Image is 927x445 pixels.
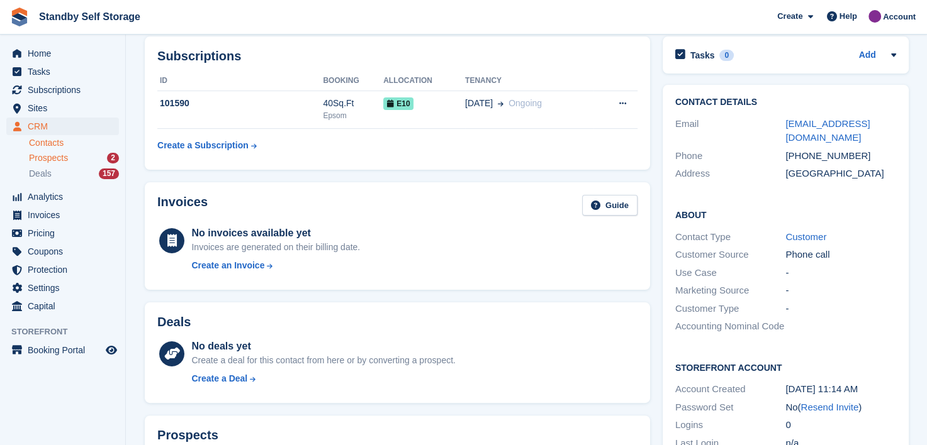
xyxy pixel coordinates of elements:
[675,167,786,181] div: Address
[191,372,455,385] a: Create a Deal
[383,97,413,110] span: E10
[785,248,896,262] div: Phone call
[34,6,145,27] a: Standby Self Storage
[675,97,896,107] h2: Contact Details
[465,97,493,110] span: [DATE]
[28,297,103,315] span: Capital
[6,188,119,206] a: menu
[29,167,119,180] a: Deals 157
[675,283,786,298] div: Marketing Source
[157,315,191,329] h2: Deals
[6,261,119,278] a: menu
[157,49,638,63] h2: Subscriptions
[29,151,119,165] a: Prospects 2
[99,168,119,179] div: 157
[29,137,119,149] a: Contacts
[6,99,119,117] a: menu
[191,339,455,354] div: No deals yet
[28,224,103,242] span: Pricing
[785,418,896,432] div: 0
[11,326,125,338] span: Storefront
[28,206,103,224] span: Invoices
[6,297,119,315] a: menu
[840,10,857,23] span: Help
[107,153,119,163] div: 2
[6,341,119,359] a: menu
[6,279,119,297] a: menu
[801,402,858,412] a: Resend Invite
[104,343,119,358] a: Preview store
[465,71,593,91] th: Tenancy
[508,98,542,108] span: Ongoing
[157,139,249,152] div: Create a Subscription
[157,428,218,442] h2: Prospects
[28,81,103,99] span: Subscriptions
[28,261,103,278] span: Protection
[675,302,786,316] div: Customer Type
[191,259,360,272] a: Create an Invoice
[675,418,786,432] div: Logins
[157,97,323,110] div: 101590
[690,50,715,61] h2: Tasks
[191,372,247,385] div: Create a Deal
[157,71,323,91] th: ID
[28,279,103,297] span: Settings
[191,226,360,241] div: No invoices available yet
[675,208,896,221] h2: About
[6,45,119,62] a: menu
[157,134,257,157] a: Create a Subscription
[28,188,103,206] span: Analytics
[28,243,103,260] span: Coupons
[675,149,786,163] div: Phone
[675,361,896,373] h2: Storefront Account
[777,10,802,23] span: Create
[6,206,119,224] a: menu
[323,71,383,91] th: Booking
[28,45,103,62] span: Home
[6,243,119,260] a: menu
[10,8,29,26] img: stora-icon-8386f47178a22dfd0bd8f6a31ec36ba5ce8667c1dd55bd0f319d3a0aa187defe.svg
[157,195,208,216] h2: Invoices
[785,302,896,316] div: -
[675,319,786,334] div: Accounting Nominal Code
[28,341,103,359] span: Booking Portal
[28,118,103,135] span: CRM
[785,266,896,280] div: -
[323,110,383,121] div: Epsom
[785,382,896,397] div: [DATE] 11:14 AM
[323,97,383,110] div: 40Sq.Ft
[383,71,465,91] th: Allocation
[797,402,862,412] span: ( )
[29,152,68,164] span: Prospects
[719,50,734,61] div: 0
[675,266,786,280] div: Use Case
[785,283,896,298] div: -
[6,81,119,99] a: menu
[675,382,786,397] div: Account Created
[785,231,826,242] a: Customer
[868,10,881,23] img: Sue Ford
[582,195,638,216] a: Guide
[191,241,360,254] div: Invoices are generated on their billing date.
[191,354,455,367] div: Create a deal for this contact from here or by converting a prospect.
[785,149,896,163] div: [PHONE_NUMBER]
[191,259,264,272] div: Create an Invoice
[785,167,896,181] div: [GEOGRAPHIC_DATA]
[6,118,119,135] a: menu
[785,118,870,143] a: [EMAIL_ADDRESS][DOMAIN_NAME]
[28,63,103,80] span: Tasks
[675,117,786,145] div: Email
[6,63,119,80] a: menu
[28,99,103,117] span: Sites
[859,48,876,63] a: Add
[883,11,916,23] span: Account
[675,248,786,262] div: Customer Source
[675,400,786,415] div: Password Set
[29,168,52,180] span: Deals
[675,230,786,244] div: Contact Type
[6,224,119,242] a: menu
[785,400,896,415] div: No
